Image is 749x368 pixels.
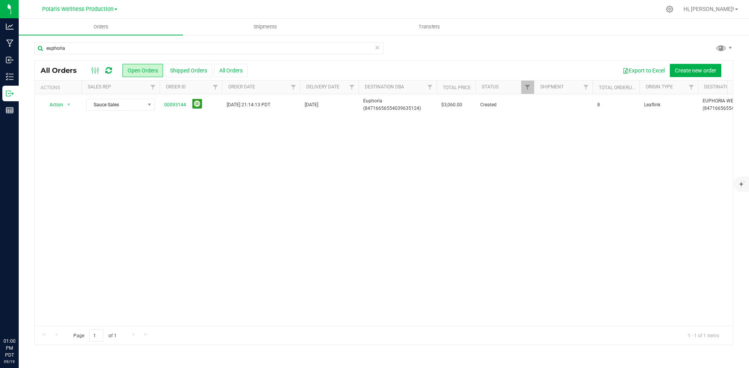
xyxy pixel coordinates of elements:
span: Euphoria (84716656554039635124) [363,97,432,112]
a: Filter [521,81,534,94]
span: $3,060.00 [441,101,462,109]
a: Orders [19,19,183,35]
button: Create new order [670,64,721,77]
span: Leaflink [644,101,693,109]
a: Filter [287,81,300,94]
a: Filter [580,81,593,94]
a: Origin Type [646,84,673,90]
span: Clear [374,42,380,53]
a: Destination [704,84,733,90]
span: 8 [597,101,600,109]
span: Created [480,101,529,109]
inline-svg: Inbound [6,56,14,64]
a: Destination DBA [365,84,404,90]
p: 01:00 PM PDT [4,338,15,359]
button: Shipped Orders [165,64,212,77]
a: Order Date [228,84,255,90]
a: Status [482,84,499,90]
a: Shipments [183,19,347,35]
span: Shipments [243,23,288,30]
span: Transfers [408,23,451,30]
iframe: Resource center unread badge [23,305,32,314]
inline-svg: Manufacturing [6,39,14,47]
input: Search Order ID, Destination, Customer PO... [34,42,384,54]
span: Orders [83,23,119,30]
inline-svg: Analytics [6,23,14,30]
a: Filter [424,81,437,94]
a: Total Price [443,85,471,90]
a: Total Orderlines [599,85,641,90]
span: Action [43,99,64,110]
a: Filter [346,81,359,94]
a: Transfers [347,19,511,35]
span: [DATE] 21:14:13 PDT [227,101,270,109]
a: Delivery Date [306,84,339,90]
span: Polaris Wellness Production [42,6,114,12]
span: Page of 1 [67,329,123,342]
input: 1 [89,329,103,342]
span: select [64,99,74,110]
span: [DATE] [305,101,318,109]
button: All Orders [214,64,248,77]
button: Open Orders [122,64,163,77]
span: All Orders [41,66,85,75]
iframe: Resource center [8,306,31,329]
span: Hi, [PERSON_NAME]! [683,6,734,12]
a: 00093144 [164,101,186,109]
inline-svg: Inventory [6,73,14,81]
span: 1 - 1 of 1 items [682,329,725,341]
span: Create new order [675,67,716,74]
a: Filter [685,81,698,94]
a: Filter [209,81,222,94]
div: Actions [41,85,78,90]
inline-svg: Outbound [6,90,14,97]
button: Export to Excel [618,64,670,77]
a: Order ID [166,84,186,90]
p: 09/19 [4,359,15,364]
div: Manage settings [665,5,674,13]
a: Sales Rep [88,84,111,90]
a: Filter [147,81,160,94]
a: Shipment [540,84,564,90]
inline-svg: Reports [6,106,14,114]
span: Sauce Sales [87,99,145,110]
